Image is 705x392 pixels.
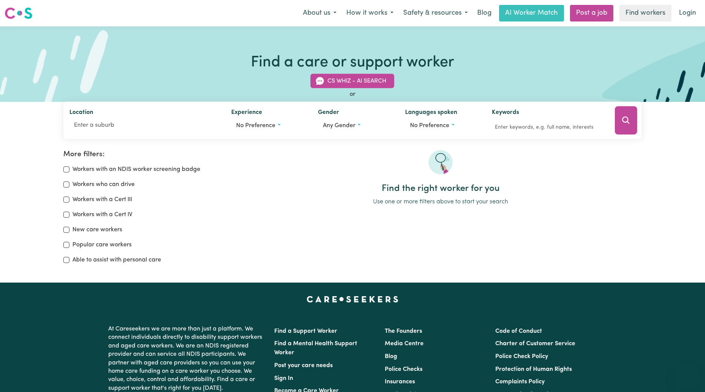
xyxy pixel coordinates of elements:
[63,90,642,99] div: or
[473,5,496,22] a: Blog
[274,341,357,356] a: Find a Mental Health Support Worker
[69,118,219,132] input: Enter a suburb
[492,121,604,133] input: Enter keywords, e.g. full name, interests
[495,354,548,360] a: Police Check Policy
[298,5,341,21] button: About us
[499,5,564,22] a: AI Worker Match
[674,5,700,22] a: Login
[318,118,393,133] button: Worker gender preference
[72,195,132,204] label: Workers with a Cert III
[240,197,642,206] p: Use one or more filters above to start your search
[251,54,454,72] h1: Find a care or support worker
[398,5,473,21] button: Safety & resources
[675,362,699,386] iframe: Button to launch messaging window
[410,123,449,129] span: No preference
[318,108,339,118] label: Gender
[385,341,424,347] a: Media Centre
[615,106,637,135] button: Search
[274,363,333,369] a: Post your care needs
[492,108,519,118] label: Keywords
[72,210,132,219] label: Workers with a Cert IV
[69,108,93,118] label: Location
[236,123,275,129] span: No preference
[310,74,394,88] button: CS Whiz - AI Search
[385,328,422,334] a: The Founders
[405,118,480,133] button: Worker language preferences
[570,5,613,22] a: Post a job
[307,296,398,302] a: Careseekers home page
[72,255,161,264] label: Able to assist with personal care
[72,240,132,249] label: Popular care workers
[5,6,32,20] img: Careseekers logo
[5,5,32,22] a: Careseekers logo
[495,366,572,372] a: Protection of Human Rights
[72,225,122,234] label: New care workers
[323,123,355,129] span: Any gender
[495,328,542,334] a: Code of Conduct
[385,366,422,372] a: Police Checks
[240,183,642,194] h2: Find the right worker for you
[341,5,398,21] button: How it works
[231,118,306,133] button: Worker experience options
[231,108,262,118] label: Experience
[72,165,200,174] label: Workers with an NDIS worker screening badge
[274,328,337,334] a: Find a Support Worker
[385,379,415,385] a: Insurances
[63,150,230,159] h2: More filters:
[385,354,397,360] a: Blog
[495,379,545,385] a: Complaints Policy
[495,341,575,347] a: Charter of Customer Service
[405,108,457,118] label: Languages spoken
[274,375,293,381] a: Sign In
[72,180,135,189] label: Workers who can drive
[619,5,671,22] a: Find workers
